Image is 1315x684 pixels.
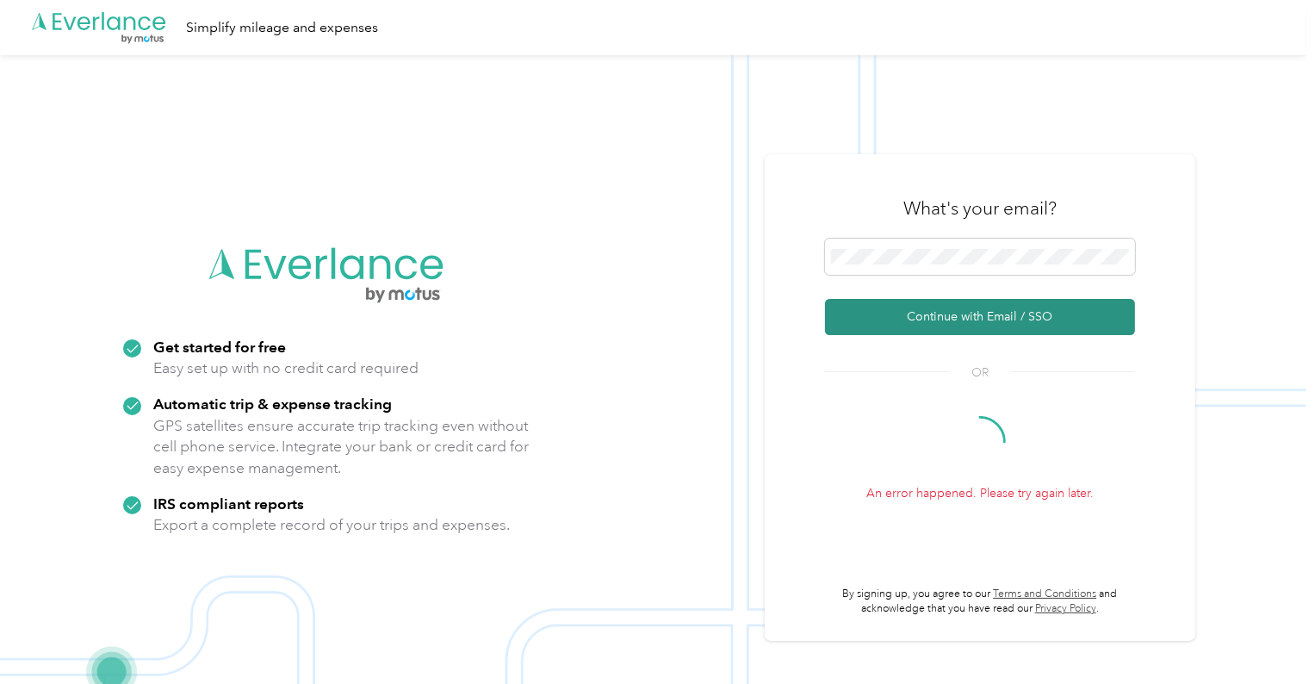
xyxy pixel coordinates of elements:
p: An error happened. Please try again later. [825,484,1135,502]
button: Continue with Email / SSO [825,299,1135,335]
div: Simplify mileage and expenses [186,17,378,39]
p: GPS satellites ensure accurate trip tracking even without cell phone service. Integrate your bank... [153,415,530,479]
p: By signing up, you agree to our and acknowledge that you have read our . [825,587,1135,617]
p: Easy set up with no credit card required [153,358,419,379]
span: OR [950,364,1010,382]
a: Terms and Conditions [993,588,1096,600]
h3: What's your email? [903,196,1057,221]
strong: IRS compliant reports [153,494,304,513]
strong: Automatic trip & expense tracking [153,395,392,413]
p: Export a complete record of your trips and expenses. [153,514,510,536]
strong: Get started for free [153,338,286,356]
a: Privacy Policy [1035,602,1096,615]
